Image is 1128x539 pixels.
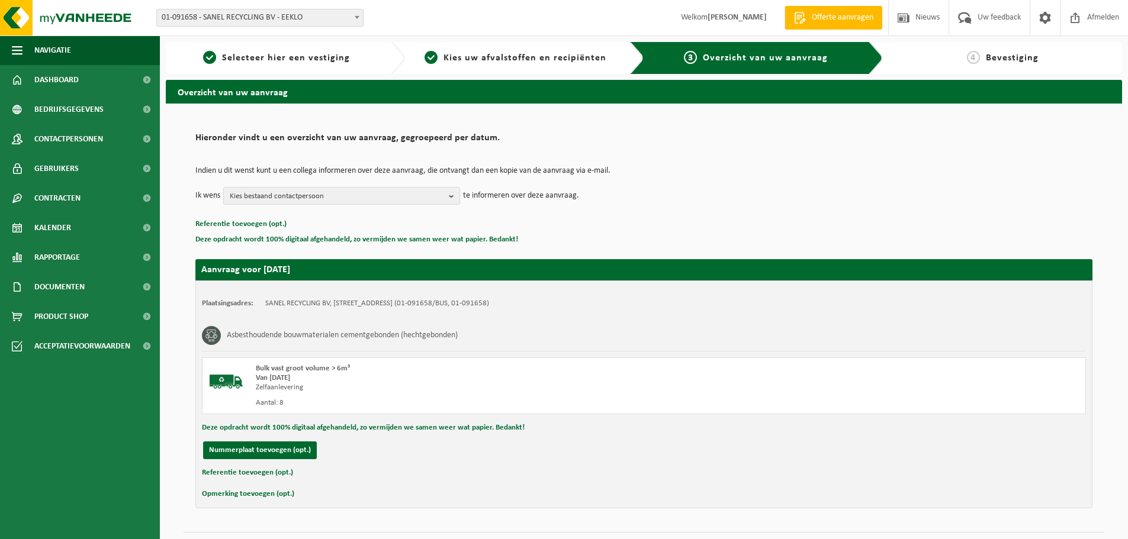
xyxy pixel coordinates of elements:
strong: Van [DATE] [256,374,290,382]
a: 2Kies uw afvalstoffen en recipiënten [411,51,621,65]
span: 4 [967,51,980,64]
span: Kies bestaand contactpersoon [230,188,444,205]
span: Documenten [34,272,85,302]
span: Bedrijfsgegevens [34,95,104,124]
span: Selecteer hier een vestiging [222,53,350,63]
span: Product Shop [34,302,88,331]
p: Indien u dit wenst kunt u een collega informeren over deze aanvraag, die ontvangt dan een kopie v... [195,167,1092,175]
h2: Overzicht van uw aanvraag [166,80,1122,103]
a: 1Selecteer hier een vestiging [172,51,381,65]
span: Navigatie [34,35,71,65]
span: Bevestiging [986,53,1039,63]
button: Deze opdracht wordt 100% digitaal afgehandeld, zo vermijden we samen weer wat papier. Bedankt! [202,420,525,435]
span: Kies uw afvalstoffen en recipiënten [444,53,606,63]
span: Contracten [34,183,81,213]
span: 2 [425,51,438,64]
p: te informeren over deze aanvraag. [463,187,579,205]
span: Bulk vast groot volume > 6m³ [256,364,350,372]
td: SANEL RECYCLING BV, [STREET_ADDRESS] (01-091658/BUS, 01-091658) [265,299,489,308]
span: Offerte aanvragen [809,12,876,24]
span: Overzicht van uw aanvraag [703,53,828,63]
img: BL-SO-LV.png [208,364,244,399]
button: Deze opdracht wordt 100% digitaal afgehandeld, zo vermijden we samen weer wat papier. Bedankt! [195,232,518,247]
span: Gebruikers [34,154,79,183]
span: Contactpersonen [34,124,103,154]
button: Referentie toevoegen (opt.) [195,217,287,232]
a: Offerte aanvragen [785,6,882,30]
h2: Hieronder vindt u een overzicht van uw aanvraag, gegroepeerd per datum. [195,133,1092,149]
span: Kalender [34,213,71,243]
span: Dashboard [34,65,79,95]
span: 3 [684,51,697,64]
span: Rapportage [34,243,80,272]
span: 01-091658 - SANEL RECYCLING BV - EEKLO [157,9,363,26]
span: 1 [203,51,216,64]
div: Aantal: 8 [256,398,692,408]
button: Referentie toevoegen (opt.) [202,465,293,480]
p: Ik wens [195,187,220,205]
button: Kies bestaand contactpersoon [223,187,460,205]
button: Nummerplaat toevoegen (opt.) [203,441,317,459]
span: 01-091658 - SANEL RECYCLING BV - EEKLO [156,9,364,27]
strong: Plaatsingsadres: [202,299,253,307]
strong: Aanvraag voor [DATE] [201,265,290,275]
span: Acceptatievoorwaarden [34,331,130,361]
h3: Asbesthoudende bouwmaterialen cementgebonden (hechtgebonden) [227,326,458,345]
div: Zelfaanlevering [256,383,692,392]
button: Opmerking toevoegen (opt.) [202,486,294,502]
strong: [PERSON_NAME] [708,13,767,22]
